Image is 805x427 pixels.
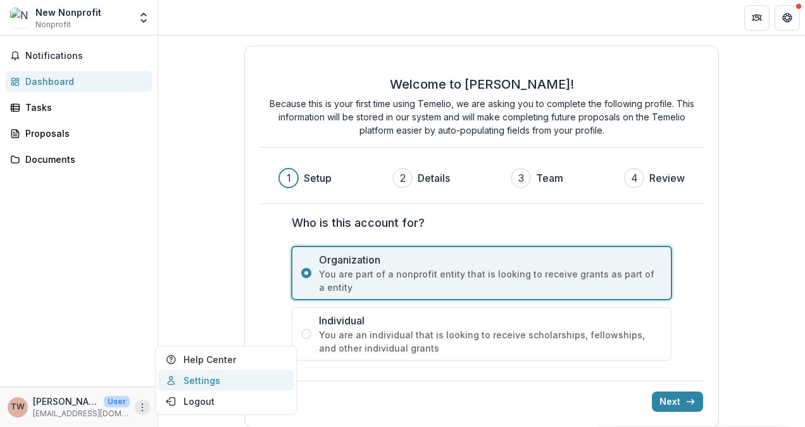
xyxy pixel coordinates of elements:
[25,127,142,140] div: Proposals
[135,5,153,30] button: Open entity switcher
[744,5,770,30] button: Partners
[649,170,685,186] h3: Review
[278,168,685,188] div: Progress
[25,153,142,166] div: Documents
[135,400,150,415] button: More
[292,214,664,231] label: Who is this account for?
[104,396,130,407] p: User
[536,170,563,186] h3: Team
[33,408,130,419] p: [EMAIL_ADDRESS][DOMAIN_NAME]
[5,97,153,118] a: Tasks
[5,46,153,66] button: Notifications
[35,6,101,19] div: New Nonprofit
[287,170,291,186] div: 1
[33,395,99,408] p: [PERSON_NAME]
[319,328,662,355] span: You are an individual that is looking to receive scholarships, fellowships, and other individual ...
[319,267,662,294] span: You are part of a nonprofit entity that is looking to receive grants as part of a entity
[25,51,147,61] span: Notifications
[5,71,153,92] a: Dashboard
[5,123,153,144] a: Proposals
[652,392,703,412] button: Next
[25,75,142,88] div: Dashboard
[319,252,662,267] span: Organization
[775,5,800,30] button: Get Help
[5,149,153,170] a: Documents
[400,170,406,186] div: 2
[25,101,142,114] div: Tasks
[35,19,71,30] span: Nonprofit
[418,170,450,186] h3: Details
[319,313,662,328] span: Individual
[11,403,25,411] div: Tyreece Williams
[390,77,574,92] h2: Welcome to [PERSON_NAME]!
[10,8,30,28] img: New Nonprofit
[631,170,638,186] div: 4
[260,97,703,137] p: Because this is your first time using Temelio, we are asking you to complete the following profil...
[304,170,332,186] h3: Setup
[518,170,524,186] div: 3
